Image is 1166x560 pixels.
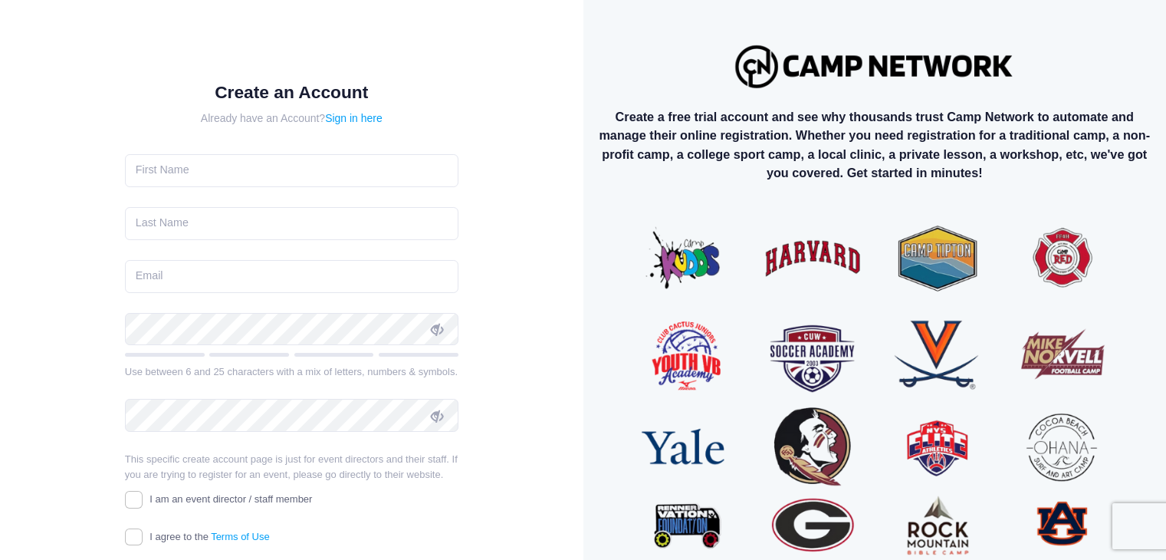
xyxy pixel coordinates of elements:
[149,531,269,542] span: I agree to the
[125,154,458,187] input: First Name
[125,452,458,482] p: This specific create account page is just for event directors and their staff. If you are trying ...
[728,38,1021,95] img: Logo
[125,207,458,240] input: Last Name
[125,82,458,103] h1: Create an Account
[325,112,383,124] a: Sign in here
[125,529,143,546] input: I agree to theTerms of Use
[149,493,312,505] span: I am an event director / staff member
[125,364,458,380] div: Use between 6 and 25 characters with a mix of letters, numbers & symbols.
[596,107,1154,183] p: Create a free trial account and see why thousands trust Camp Network to automate and manage their...
[125,260,458,293] input: Email
[125,491,143,509] input: I am an event director / staff member
[211,531,270,542] a: Terms of Use
[125,110,458,127] div: Already have an Account?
